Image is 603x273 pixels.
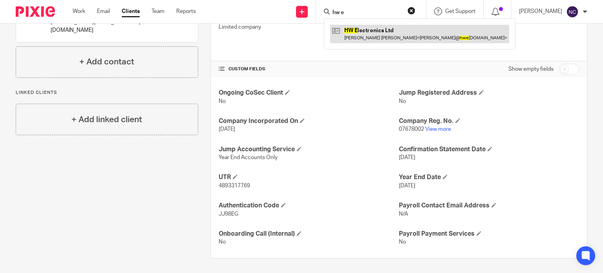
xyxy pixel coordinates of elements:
span: No [219,99,226,104]
h4: Onboarding Call (Internal) [219,230,399,238]
img: svg%3E [566,5,579,18]
a: Email [97,7,110,15]
h4: Payroll Contact Email Address [399,202,579,210]
span: JJ98EG [219,211,238,217]
span: [DATE] [399,183,415,189]
p: [PERSON_NAME] [519,7,562,15]
h4: Jump Accounting Service [219,145,399,154]
h4: Year End Date [399,173,579,181]
button: Clear [407,7,415,15]
span: No [219,239,226,245]
h4: Ongoing CoSec Client [219,89,399,97]
a: Reports [176,7,196,15]
a: Team [152,7,164,15]
input: Search [332,9,402,16]
h4: CUSTOM FIELDS [219,66,399,72]
span: No [399,99,406,104]
h4: Jump Registered Address [399,89,579,97]
span: N/A [399,211,408,217]
img: Pixie [16,6,55,17]
h4: Company Incorporated On [219,117,399,125]
a: Work [73,7,85,15]
p: Limited company [219,23,399,31]
h4: Company Reg. No. [399,117,579,125]
a: View more [425,126,451,132]
span: [DATE] [399,155,415,160]
p: Linked clients [16,90,198,96]
h4: Confirmation Statement Date [399,145,579,154]
span: Get Support [445,9,475,14]
span: Year End Accounts Only [219,155,278,160]
span: 07678002 [399,126,424,132]
h4: + Add linked client [71,114,142,126]
span: 4893317769 [219,183,250,189]
p: [PERSON_NAME][EMAIL_ADDRESS][DOMAIN_NAME] [51,18,168,34]
h4: Payroll Payment Services [399,230,579,238]
label: Show empty fields [508,65,554,73]
h4: UTR [219,173,399,181]
span: [DATE] [219,126,235,132]
h4: Authentication Code [219,202,399,210]
a: Clients [122,7,140,15]
h4: + Add contact [79,56,134,68]
span: No [399,239,406,245]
